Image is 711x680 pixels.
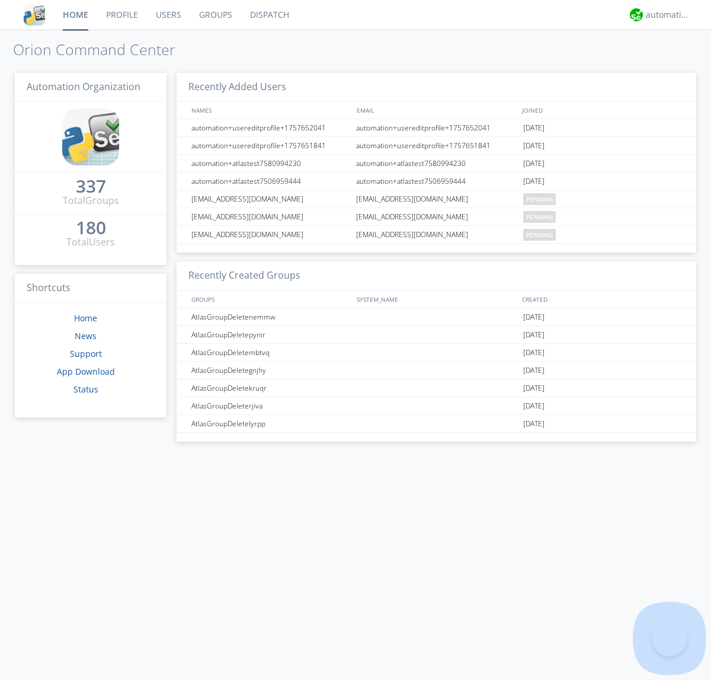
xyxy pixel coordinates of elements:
[177,415,696,433] a: AtlasGroupDeletelyrpp[DATE]
[27,80,140,93] span: Automation Organization
[188,379,353,397] div: AtlasGroupDeletekruqr
[76,180,106,194] a: 337
[177,379,696,397] a: AtlasGroupDeletekruqr[DATE]
[177,226,696,244] a: [EMAIL_ADDRESS][DOMAIN_NAME][EMAIL_ADDRESS][DOMAIN_NAME]pending
[188,101,351,119] div: NAMES
[73,384,98,395] a: Status
[188,137,353,154] div: automation+usereditprofile+1757651841
[353,137,520,154] div: automation+usereditprofile+1757651841
[70,348,102,359] a: Support
[523,379,545,397] span: [DATE]
[62,108,119,165] img: cddb5a64eb264b2086981ab96f4c1ba7
[188,190,353,207] div: [EMAIL_ADDRESS][DOMAIN_NAME]
[354,101,519,119] div: EMAIL
[523,344,545,362] span: [DATE]
[354,290,519,308] div: SYSTEM_NAME
[66,235,115,249] div: Total Users
[177,155,696,173] a: automation+atlastest7580994230automation+atlastest7580994230[DATE]
[523,211,556,223] span: pending
[177,119,696,137] a: automation+usereditprofile+1757652041automation+usereditprofile+1757652041[DATE]
[15,274,166,303] h3: Shortcuts
[63,194,119,207] div: Total Groups
[177,208,696,226] a: [EMAIL_ADDRESS][DOMAIN_NAME][EMAIL_ADDRESS][DOMAIN_NAME]pending
[177,190,696,208] a: [EMAIL_ADDRESS][DOMAIN_NAME][EMAIL_ADDRESS][DOMAIN_NAME]pending
[188,208,353,225] div: [EMAIL_ADDRESS][DOMAIN_NAME]
[177,308,696,326] a: AtlasGroupDeletenemmw[DATE]
[188,290,351,308] div: GROUPS
[353,190,520,207] div: [EMAIL_ADDRESS][DOMAIN_NAME]
[188,344,353,361] div: AtlasGroupDeletembtvq
[75,330,97,341] a: News
[353,226,520,243] div: [EMAIL_ADDRESS][DOMAIN_NAME]
[76,222,106,235] a: 180
[76,180,106,192] div: 337
[523,326,545,344] span: [DATE]
[630,8,643,21] img: d2d01cd9b4174d08988066c6d424eccd
[177,326,696,344] a: AtlasGroupDeletepynir[DATE]
[523,173,545,190] span: [DATE]
[353,119,520,136] div: automation+usereditprofile+1757652041
[177,261,696,290] h3: Recently Created Groups
[523,362,545,379] span: [DATE]
[24,4,45,25] img: cddb5a64eb264b2086981ab96f4c1ba7
[519,101,685,119] div: JOINED
[188,155,353,172] div: automation+atlastest7580994230
[523,397,545,415] span: [DATE]
[652,621,687,656] iframe: Toggle Customer Support
[177,137,696,155] a: automation+usereditprofile+1757651841automation+usereditprofile+1757651841[DATE]
[177,173,696,190] a: automation+atlastest7506959444automation+atlastest7506959444[DATE]
[646,9,690,21] div: automation+atlas
[177,362,696,379] a: AtlasGroupDeletegnjhy[DATE]
[523,308,545,326] span: [DATE]
[188,119,353,136] div: automation+usereditprofile+1757652041
[523,137,545,155] span: [DATE]
[353,155,520,172] div: automation+atlastest7580994230
[523,155,545,173] span: [DATE]
[188,173,353,190] div: automation+atlastest7506959444
[188,415,353,432] div: AtlasGroupDeletelyrpp
[523,415,545,433] span: [DATE]
[353,173,520,190] div: automation+atlastest7506959444
[188,326,353,343] div: AtlasGroupDeletepynir
[177,73,696,102] h3: Recently Added Users
[523,193,556,205] span: pending
[76,222,106,234] div: 180
[74,312,97,324] a: Home
[188,362,353,379] div: AtlasGroupDeletegnjhy
[177,344,696,362] a: AtlasGroupDeletembtvq[DATE]
[188,397,353,414] div: AtlasGroupDeleterjiva
[519,290,685,308] div: CREATED
[523,229,556,241] span: pending
[57,366,115,377] a: App Download
[188,308,353,325] div: AtlasGroupDeletenemmw
[523,119,545,137] span: [DATE]
[188,226,353,243] div: [EMAIL_ADDRESS][DOMAIN_NAME]
[353,208,520,225] div: [EMAIL_ADDRESS][DOMAIN_NAME]
[177,397,696,415] a: AtlasGroupDeleterjiva[DATE]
